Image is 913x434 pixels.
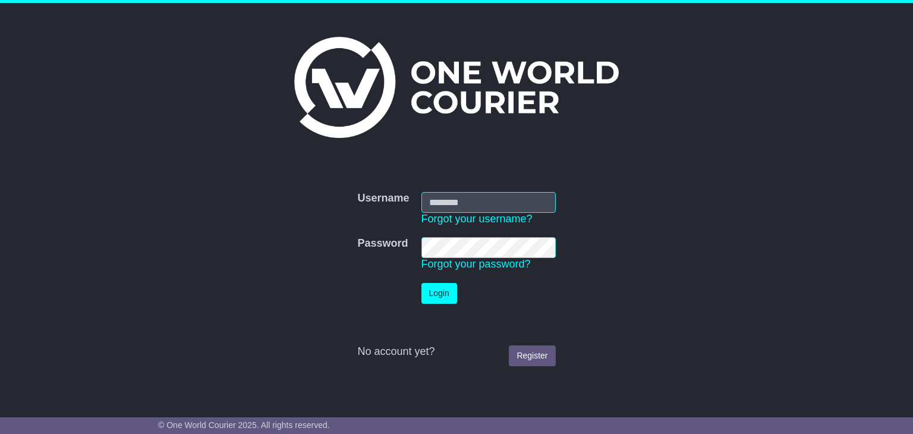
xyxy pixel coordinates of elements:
[357,192,409,205] label: Username
[421,213,533,225] a: Forgot your username?
[421,283,457,304] button: Login
[294,37,619,138] img: One World
[421,258,531,270] a: Forgot your password?
[509,345,555,366] a: Register
[357,345,555,358] div: No account yet?
[357,237,408,250] label: Password
[158,420,330,430] span: © One World Courier 2025. All rights reserved.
